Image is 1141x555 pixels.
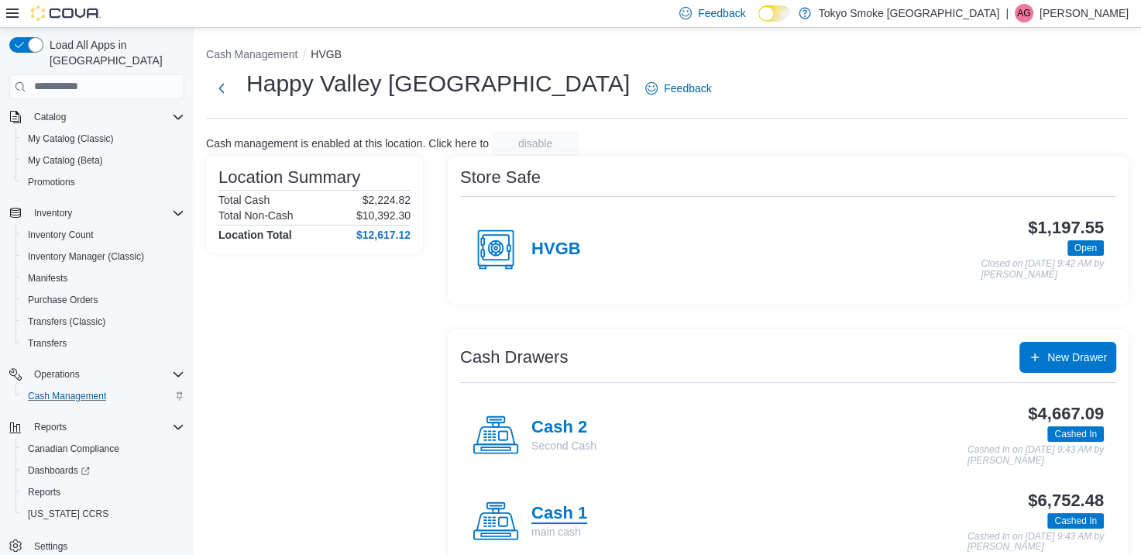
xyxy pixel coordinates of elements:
[22,226,184,244] span: Inventory Count
[28,508,108,520] span: [US_STATE] CCRS
[206,48,297,60] button: Cash Management
[1054,427,1097,441] span: Cashed In
[206,137,489,150] p: Cash management is enabled at this location. Click here to
[22,269,74,288] a: Manifests
[22,387,112,405] a: Cash Management
[460,348,568,367] h3: Cash Drawers
[28,443,119,455] span: Canadian Compliance
[15,224,191,246] button: Inventory Count
[1019,342,1116,373] button: New Drawer
[758,5,791,22] input: Dark Mode
[15,246,191,267] button: Inventory Manager (Classic)
[22,151,184,170] span: My Catalog (Beta)
[28,250,144,263] span: Inventory Manager (Classic)
[28,337,67,350] span: Transfers
[311,48,342,60] button: HVGB
[1040,4,1129,22] p: [PERSON_NAME]
[28,315,105,328] span: Transfers (Classic)
[363,194,411,206] p: $2,224.82
[1005,4,1009,22] p: |
[531,240,581,260] h4: HVGB
[28,108,184,126] span: Catalog
[15,481,191,503] button: Reports
[28,204,78,222] button: Inventory
[43,37,184,68] span: Load All Apps in [GEOGRAPHIC_DATA]
[34,207,72,219] span: Inventory
[698,5,745,21] span: Feedback
[28,486,60,498] span: Reports
[34,368,80,381] span: Operations
[531,418,596,438] h4: Cash 2
[981,259,1104,280] p: Closed on [DATE] 9:42 AM by [PERSON_NAME]
[1047,350,1107,365] span: New Drawer
[218,168,360,187] h3: Location Summary
[1067,240,1104,256] span: Open
[246,68,630,99] h1: Happy Valley [GEOGRAPHIC_DATA]
[22,312,184,331] span: Transfers (Classic)
[22,151,109,170] a: My Catalog (Beta)
[22,129,184,148] span: My Catalog (Classic)
[967,532,1104,553] p: Cashed In on [DATE] 9:43 AM by [PERSON_NAME]
[356,209,411,222] p: $10,392.30
[31,5,101,21] img: Cova
[15,438,191,460] button: Canadian Compliance
[3,364,191,385] button: Operations
[3,416,191,438] button: Reports
[15,150,191,171] button: My Catalog (Beta)
[28,204,184,222] span: Inventory
[531,504,587,524] h4: Cash 1
[218,194,270,206] h6: Total Cash
[22,226,100,244] a: Inventory Count
[28,418,73,436] button: Reports
[206,47,1129,65] nav: An example of EuiBreadcrumbs
[22,461,184,480] span: Dashboards
[206,73,237,104] button: Next
[22,461,96,480] a: Dashboards
[28,272,67,284] span: Manifests
[819,4,1000,22] p: Tokyo Smoke [GEOGRAPHIC_DATA]
[34,540,67,553] span: Settings
[967,445,1104,466] p: Cashed In on [DATE] 9:43 AM by [PERSON_NAME]
[1054,514,1097,528] span: Cashed In
[28,133,114,145] span: My Catalog (Classic)
[28,418,184,436] span: Reports
[639,73,717,104] a: Feedback
[28,536,184,555] span: Settings
[28,390,106,402] span: Cash Management
[22,440,125,458] a: Canadian Compliance
[22,483,67,502] a: Reports
[15,333,191,354] button: Transfers
[664,81,711,96] span: Feedback
[28,365,86,384] button: Operations
[28,154,103,167] span: My Catalog (Beta)
[22,505,184,523] span: Washington CCRS
[34,421,67,433] span: Reports
[28,108,72,126] button: Catalog
[3,106,191,128] button: Catalog
[34,111,66,123] span: Catalog
[28,464,90,477] span: Dashboards
[460,168,541,187] h3: Store Safe
[531,524,587,539] p: main cash
[218,229,292,241] h4: Location Total
[531,438,596,453] p: Second Cash
[22,291,105,309] a: Purchase Orders
[22,247,150,266] a: Inventory Manager (Classic)
[22,291,184,309] span: Purchase Orders
[356,229,411,241] h4: $12,617.12
[15,289,191,311] button: Purchase Orders
[28,294,98,306] span: Purchase Orders
[1074,241,1097,255] span: Open
[22,247,184,266] span: Inventory Manager (Classic)
[15,128,191,150] button: My Catalog (Classic)
[22,483,184,502] span: Reports
[1028,405,1104,423] h3: $4,667.09
[22,334,73,353] a: Transfers
[22,334,184,353] span: Transfers
[22,173,81,191] a: Promotions
[15,267,191,289] button: Manifests
[28,176,75,188] span: Promotions
[15,503,191,525] button: [US_STATE] CCRS
[28,229,94,241] span: Inventory Count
